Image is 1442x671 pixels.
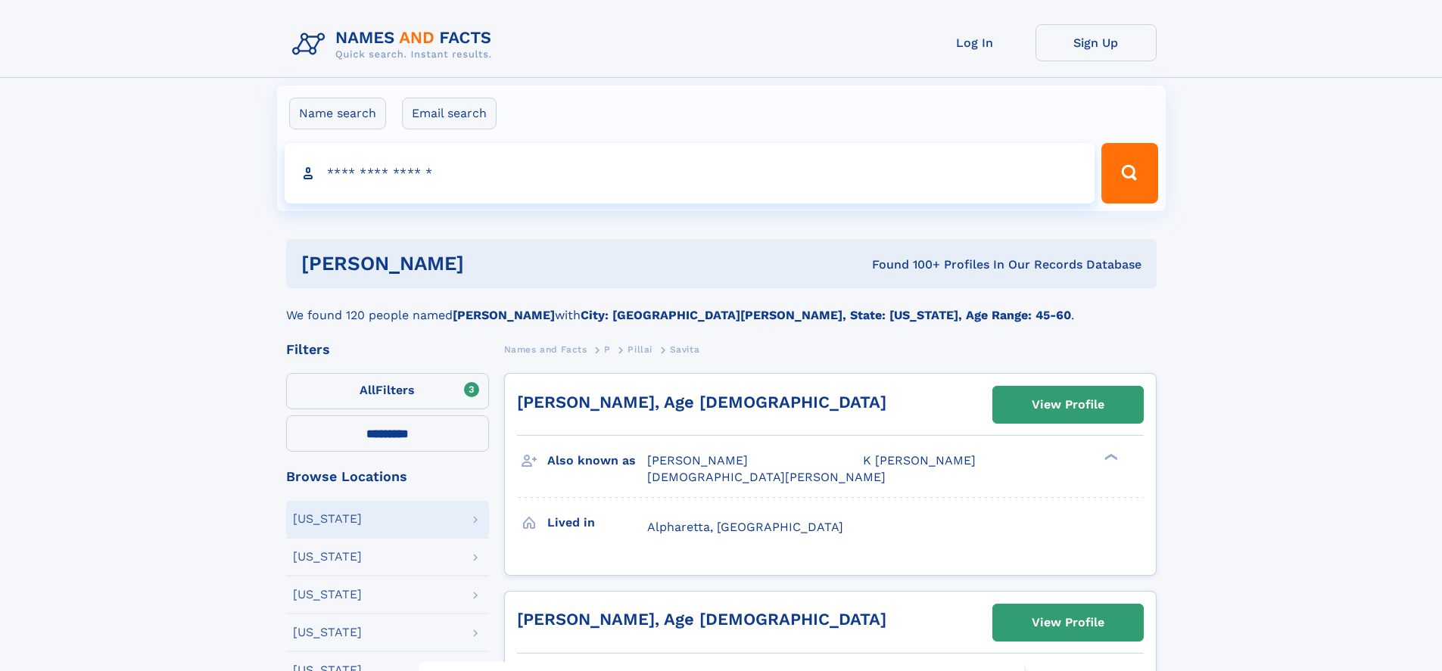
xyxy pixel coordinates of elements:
a: [PERSON_NAME], Age [DEMOGRAPHIC_DATA] [517,393,886,412]
img: Logo Names and Facts [286,24,504,65]
a: Pillai [628,340,652,359]
h1: [PERSON_NAME] [301,254,668,273]
label: Filters [286,373,489,409]
h3: Lived in [547,510,647,536]
div: We found 120 people named with . [286,288,1157,325]
div: [US_STATE] [293,589,362,601]
label: Name search [289,98,386,129]
div: View Profile [1032,387,1104,422]
a: [PERSON_NAME], Age [DEMOGRAPHIC_DATA] [517,610,886,629]
a: P [604,340,611,359]
label: Email search [402,98,497,129]
h3: Also known as [547,448,647,474]
div: Filters [286,343,489,356]
a: View Profile [993,387,1143,423]
b: City: [GEOGRAPHIC_DATA][PERSON_NAME], State: [US_STATE], Age Range: 45-60 [581,308,1071,322]
div: Browse Locations [286,470,489,483]
span: P [604,344,611,355]
a: Names and Facts [504,340,587,359]
input: search input [285,143,1095,203]
a: View Profile [993,604,1143,641]
span: [PERSON_NAME] [647,453,748,468]
a: Log In [914,24,1036,61]
span: Alpharetta, [GEOGRAPHIC_DATA] [647,520,843,534]
div: [US_STATE] [293,626,362,638]
span: Pillai [628,344,652,355]
a: Sign Up [1036,24,1157,61]
div: [US_STATE] [293,551,362,563]
span: Savita [670,344,700,355]
button: Search Button [1101,143,1157,203]
span: K [PERSON_NAME] [863,453,976,468]
span: [DEMOGRAPHIC_DATA][PERSON_NAME] [647,470,886,484]
div: [US_STATE] [293,513,362,525]
div: ❯ [1101,452,1119,462]
span: All [360,383,375,397]
b: [PERSON_NAME] [453,308,555,322]
div: Found 100+ Profiles In Our Records Database [668,256,1141,273]
div: View Profile [1032,605,1104,640]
